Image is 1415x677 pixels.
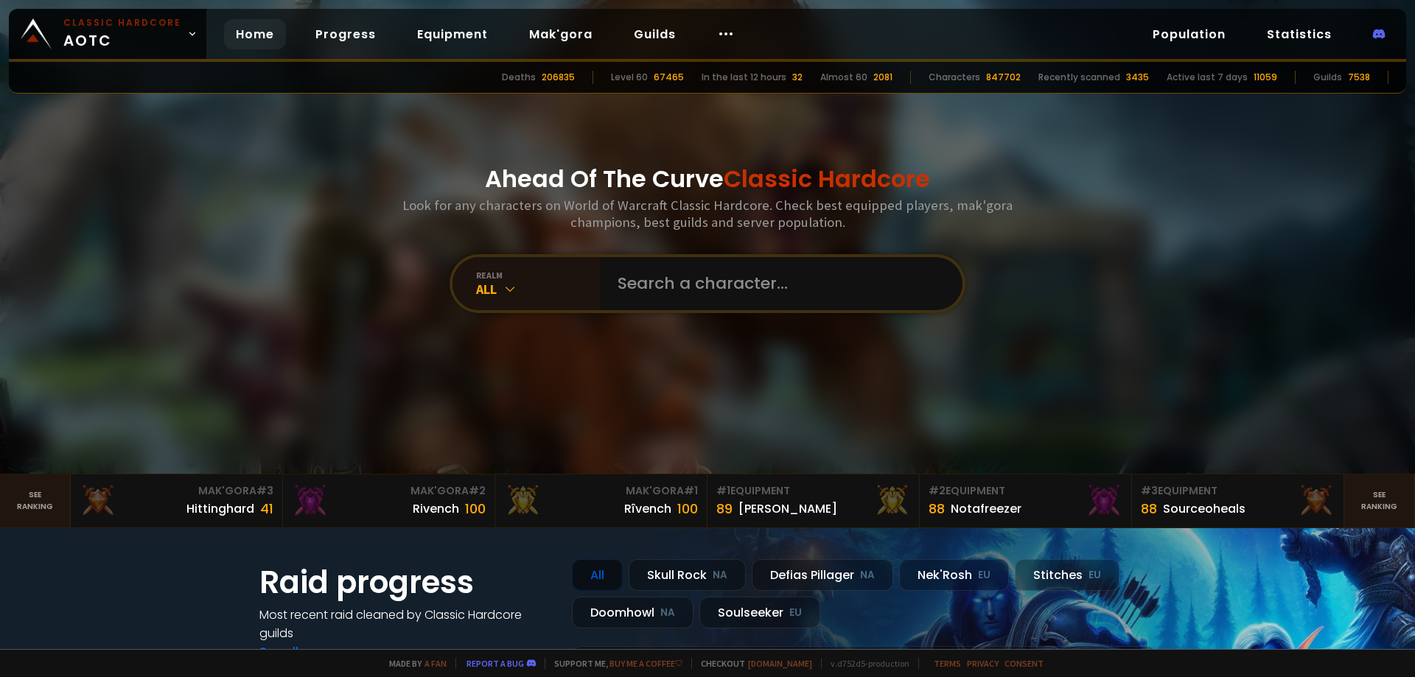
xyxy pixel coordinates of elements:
h4: Most recent raid cleaned by Classic Hardcore guilds [259,606,554,642]
span: Classic Hardcore [724,162,930,195]
div: 7538 [1348,71,1370,84]
div: Nek'Rosh [899,559,1009,591]
div: 100 [465,499,486,519]
div: Rîvench [624,499,671,518]
div: Sourceoheals [1163,499,1245,518]
a: Consent [1005,658,1044,669]
div: All [572,559,623,591]
small: NA [860,568,875,583]
div: Active last 7 days [1167,71,1248,84]
span: # 1 [716,483,730,498]
span: AOTC [63,16,181,52]
div: 41 [260,499,273,519]
small: EU [789,606,802,620]
div: Rivench [413,499,459,518]
small: NA [713,568,727,583]
a: [DOMAIN_NAME] [748,658,812,669]
a: Buy me a coffee [609,658,682,669]
div: 11059 [1254,71,1277,84]
a: See all progress [259,643,355,660]
span: # 1 [684,483,698,498]
span: # 2 [469,483,486,498]
div: Deaths [502,71,536,84]
div: Equipment [929,483,1122,499]
a: Mak'Gora#1Rîvench100 [495,474,707,527]
div: 67465 [654,71,684,84]
div: 88 [1141,499,1157,519]
a: Seeranking [1344,474,1415,527]
div: Notafreezer [951,499,1021,518]
span: v. d752d5 - production [821,658,909,669]
div: Equipment [1141,483,1335,499]
a: Classic HardcoreAOTC [9,9,206,59]
span: # 3 [1141,483,1158,498]
a: a fan [424,658,447,669]
a: Population [1141,19,1237,49]
span: Checkout [691,658,812,669]
div: 847702 [986,71,1021,84]
a: Privacy [967,658,999,669]
input: Search a character... [609,257,945,310]
div: [PERSON_NAME] [738,499,837,518]
div: Hittinghard [186,499,254,518]
div: Level 60 [611,71,648,84]
h1: Ahead Of The Curve [485,161,930,197]
div: 88 [929,499,945,519]
div: In the last 12 hours [702,71,786,84]
small: NA [660,606,675,620]
div: Skull Rock [629,559,746,591]
a: Home [224,19,286,49]
a: Terms [934,658,961,669]
div: Defias Pillager [752,559,893,591]
a: Mak'Gora#3Hittinghard41 [71,474,283,527]
div: 3435 [1126,71,1149,84]
a: #2Equipment88Notafreezer [920,474,1132,527]
div: 89 [716,499,733,519]
a: Mak'Gora#2Rivench100 [283,474,495,527]
div: 32 [792,71,803,84]
div: Equipment [716,483,910,499]
div: Guilds [1313,71,1342,84]
div: 206835 [542,71,575,84]
h1: Raid progress [259,559,554,606]
a: #1Equipment89[PERSON_NAME] [707,474,920,527]
div: Mak'Gora [80,483,273,499]
div: 2081 [873,71,892,84]
div: Recently scanned [1038,71,1120,84]
div: Mak'Gora [504,483,698,499]
a: Mak'gora [517,19,604,49]
div: realm [476,270,600,281]
span: Support me, [545,658,682,669]
div: Almost 60 [820,71,867,84]
small: Classic Hardcore [63,16,181,29]
a: #3Equipment88Sourceoheals [1132,474,1344,527]
div: 100 [677,499,698,519]
span: # 2 [929,483,946,498]
span: # 3 [256,483,273,498]
small: EU [978,568,990,583]
div: Stitches [1015,559,1119,591]
div: Characters [929,71,980,84]
a: Equipment [405,19,500,49]
a: Guilds [622,19,688,49]
div: Soulseeker [699,597,820,628]
div: All [476,281,600,298]
a: Report a bug [467,658,524,669]
small: EU [1089,568,1101,583]
h3: Look for any characters on World of Warcraft Classic Hardcore. Check best equipped players, mak'g... [396,197,1019,231]
a: Statistics [1255,19,1344,49]
span: Made by [380,658,447,669]
a: Progress [304,19,388,49]
div: Mak'Gora [292,483,486,499]
div: Doomhowl [572,597,693,628]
